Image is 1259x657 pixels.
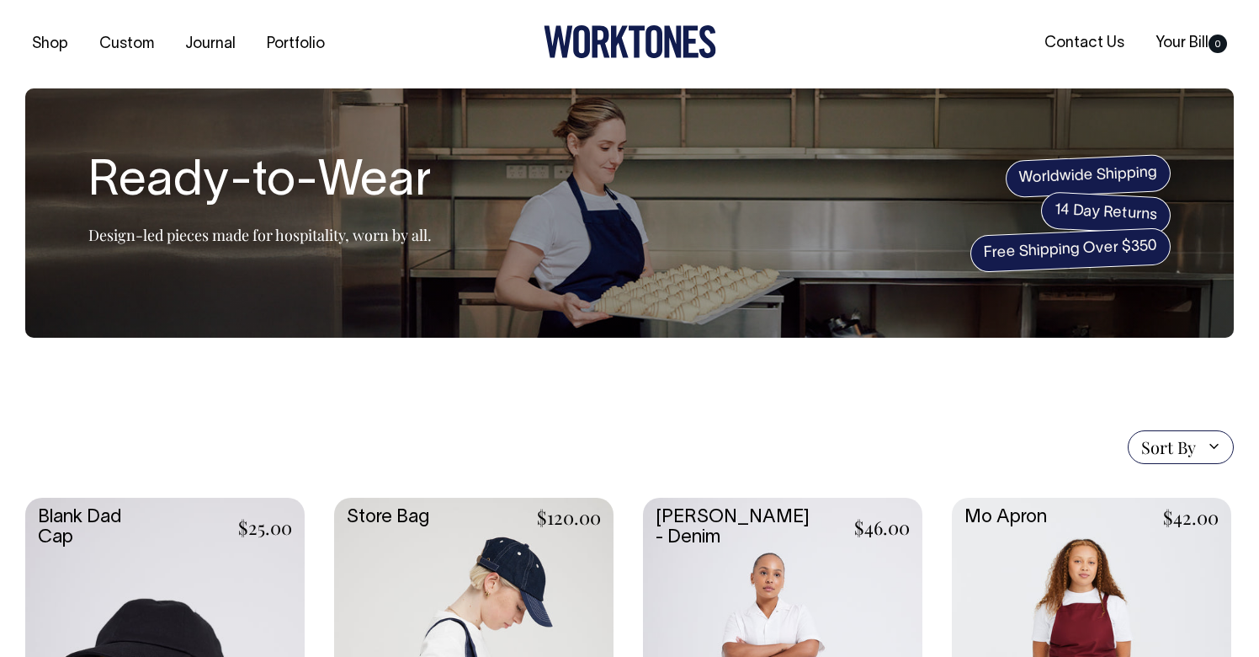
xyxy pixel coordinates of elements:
[88,225,432,245] p: Design-led pieces made for hospitality, worn by all.
[178,30,242,58] a: Journal
[93,30,161,58] a: Custom
[1040,191,1171,235] span: 14 Day Returns
[1005,154,1171,198] span: Worldwide Shipping
[88,156,432,210] h1: Ready-to-Wear
[1141,437,1196,457] span: Sort By
[260,30,332,58] a: Portfolio
[25,30,75,58] a: Shop
[1038,29,1131,57] a: Contact Us
[969,227,1171,273] span: Free Shipping Over $350
[1149,29,1234,57] a: Your Bill0
[1209,35,1227,53] span: 0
